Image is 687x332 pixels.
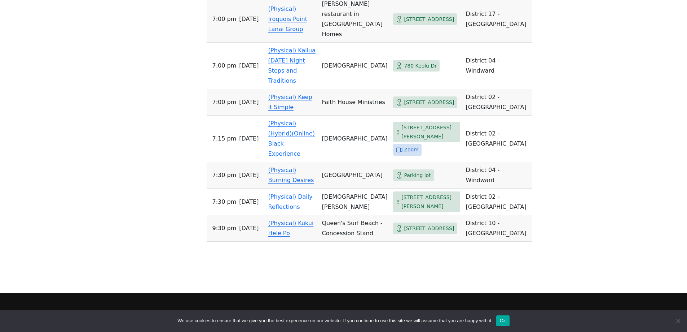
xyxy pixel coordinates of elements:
[212,197,237,207] span: 7:30 PM
[268,120,315,157] a: (Physical)(Hybrid)(Online) Black Experience
[212,14,237,24] span: 7:00 PM
[319,116,390,162] td: [DEMOGRAPHIC_DATA]
[401,193,457,211] span: [STREET_ADDRESS][PERSON_NAME]
[212,134,237,144] span: 7:15 PM
[268,193,313,210] a: (Physical) Daily Reflections
[496,315,510,326] button: Ok
[268,167,314,184] a: (Physical) Burning Desires
[463,116,532,162] td: District 02 - [GEOGRAPHIC_DATA]
[319,162,390,189] td: [GEOGRAPHIC_DATA]
[319,89,390,116] td: Faith House Ministries
[212,61,237,71] span: 7:00 PM
[239,197,259,207] span: [DATE]
[268,47,316,84] a: (Physical) Kailua [DATE] Night Steps and Traditions
[239,14,259,24] span: [DATE]
[404,98,454,107] span: [STREET_ADDRESS]
[239,61,259,71] span: [DATE]
[404,171,431,180] span: Parking lot
[239,134,259,144] span: [DATE]
[463,43,532,89] td: District 04 - Windward
[319,189,390,215] td: [DEMOGRAPHIC_DATA][PERSON_NAME]
[268,5,307,33] a: (Physical) Iroquois Point Lanai Group
[401,123,457,141] span: [STREET_ADDRESS][PERSON_NAME]
[239,223,259,233] span: [DATE]
[268,94,312,111] a: (Physical) Keep it Simple
[212,97,237,107] span: 7:00 PM
[319,43,390,89] td: [DEMOGRAPHIC_DATA]
[463,189,532,215] td: District 02 - [GEOGRAPHIC_DATA]
[239,97,259,107] span: [DATE]
[463,89,532,116] td: District 02 - [GEOGRAPHIC_DATA]
[404,224,454,233] span: [STREET_ADDRESS]
[404,15,454,24] span: [STREET_ADDRESS]
[463,215,532,242] td: District 10 - [GEOGRAPHIC_DATA]
[212,223,237,233] span: 9:30 PM
[177,317,492,324] span: We use cookies to ensure that we give you the best experience on our website. If you continue to ...
[212,170,237,180] span: 7:30 PM
[463,162,532,189] td: District 04 - Windward
[319,215,390,242] td: Queen's Surf Beach - Concession Stand
[404,61,437,70] span: 780 Keolu Dr
[674,317,682,324] span: No
[268,220,314,237] a: (Physical) Kukui Hele Po
[239,170,259,180] span: [DATE]
[404,145,418,154] span: Zoom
